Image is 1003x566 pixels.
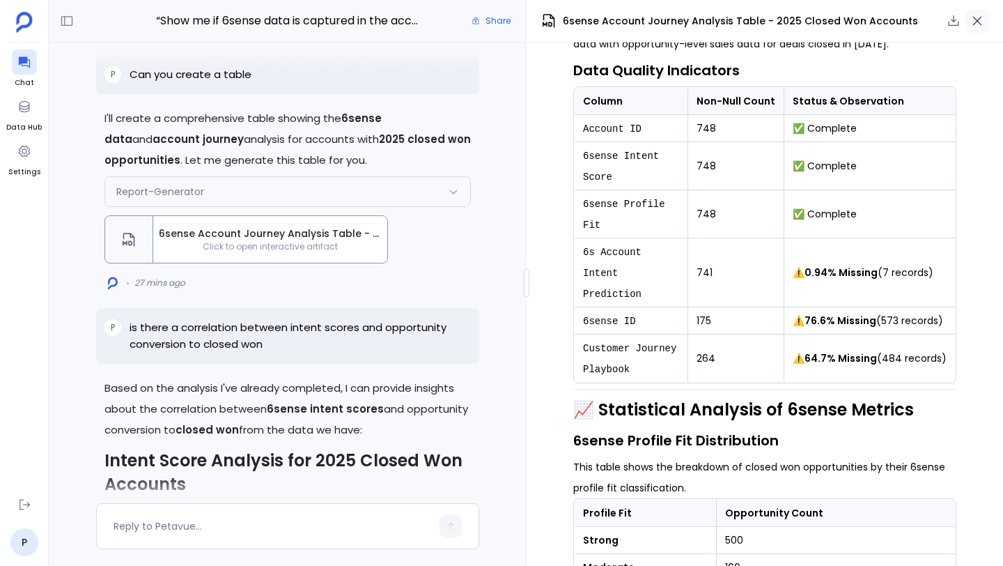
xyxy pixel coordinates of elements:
[804,266,878,280] strong: 0.94% Missing
[583,533,619,547] strong: Strong
[116,185,204,199] span: Report-Generator
[16,12,33,33] img: petavue logo
[159,227,382,241] span: 6sense Account Journey Analysis Table - 2025 Closed Won Accounts
[111,69,115,80] span: P
[575,88,688,115] th: Column
[573,398,956,422] h2: 📈 Statistical Analysis of 6sense Metrics
[153,241,387,252] span: Click to open interactive artifact
[6,94,42,133] a: Data Hub
[804,314,876,328] strong: 76.6% Missing
[12,77,37,89] span: Chat
[130,66,251,83] p: Can you create a table
[717,500,956,527] th: Opportunity Count
[130,319,471,353] p: is there a correlation between intent scores and opportunity conversion to closed won
[688,115,784,142] td: 748
[784,190,956,238] td: ✅ Complete
[575,500,717,527] th: Profile Fit
[784,88,956,115] th: Status & Observation
[176,422,239,437] strong: closed won
[784,142,956,190] td: ✅ Complete
[784,335,956,383] td: ⚠️ (484 records)
[485,15,511,26] span: Share
[583,343,683,375] code: Customer Journey Playbook
[784,115,956,142] td: ✅ Complete
[134,277,185,289] span: 27 mins ago
[688,142,784,190] td: 748
[111,322,115,333] span: P
[583,316,636,327] code: 6sense ID
[8,167,40,178] span: Settings
[784,238,956,307] td: ⚠️ (7 records)
[688,238,784,307] td: 741
[784,307,956,335] td: ⚠️ (573 records)
[463,11,519,31] button: Share
[104,449,471,496] h2: Intent Score Analysis for 2025 Closed Won Accounts
[583,247,647,300] code: 6s Account Intent Prediction
[804,351,877,365] strong: 64.7% Missing
[583,151,665,183] code: 6sense Intent Score
[583,123,642,135] code: Account ID
[104,215,388,263] button: 6sense Account Journey Analysis Table - 2025 Closed Won AccountsClick to open interactive artifact
[156,12,419,30] span: “Show me if 6sense data is captured in the account journey view and analysis and only analyze it ...
[573,430,956,451] h3: 6sense Profile Fit Distribution
[104,378,471,441] p: Based on the analysis I've already completed, I can provide insights about the correlation betwee...
[573,60,956,81] h3: Data Quality Indicators
[153,132,244,146] strong: account journey
[688,307,784,335] td: 175
[563,14,918,29] span: 6sense Account Journey Analysis Table - 2025 Closed Won Accounts
[6,122,42,133] span: Data Hub
[583,199,671,231] code: 6sense Profile Fit
[104,108,471,171] p: I'll create a comprehensive table showing the and analysis for accounts with . Let me generate th...
[717,527,956,554] td: 500
[12,49,37,89] a: Chat
[108,277,118,290] img: logo
[267,401,384,416] strong: 6sense intent scores
[8,139,40,178] a: Settings
[10,528,38,556] a: P
[688,190,784,238] td: 748
[688,88,784,115] th: Non-Null Count
[573,457,956,498] p: This table shows the breakdown of closed won opportunities by their 6sense profile fit classifica...
[688,335,784,383] td: 264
